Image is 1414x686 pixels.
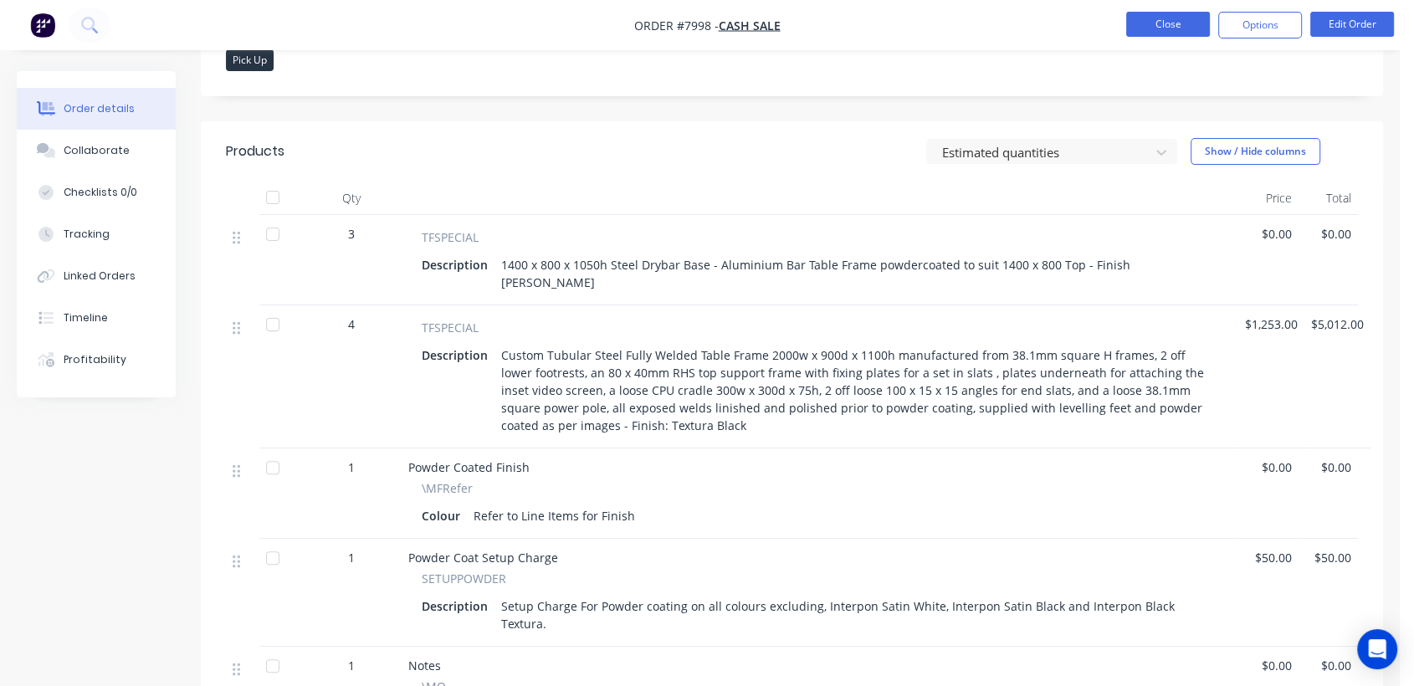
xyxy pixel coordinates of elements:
[64,310,108,325] div: Timeline
[422,504,467,528] div: Colour
[1245,549,1292,566] span: $50.00
[408,658,441,673] span: Notes
[64,227,110,242] div: Tracking
[494,343,1218,438] div: Custom Tubular Steel Fully Welded Table Frame 2000w x 900d x 1100h manufactured from 38.1mm squar...
[1191,138,1320,165] button: Show / Hide columns
[301,182,402,215] div: Qty
[17,88,176,130] button: Order details
[1357,629,1397,669] div: Open Intercom Messenger
[1245,657,1292,674] span: $0.00
[64,269,136,284] div: Linked Orders
[422,594,494,618] div: Description
[64,143,130,158] div: Collaborate
[17,255,176,297] button: Linked Orders
[422,319,479,336] span: TFSPECIAL
[422,570,506,587] span: SETUPPOWDER
[226,49,274,71] div: Pick Up
[17,297,176,339] button: Timeline
[422,253,494,277] div: Description
[1218,12,1302,38] button: Options
[348,225,355,243] span: 3
[17,339,176,381] button: Profitability
[494,594,1218,636] div: Setup Charge For Powder coating on all colours excluding, Interpon Satin White, Interpon Satin Bl...
[64,101,135,116] div: Order details
[422,479,473,497] span: \MFRefer
[30,13,55,38] img: Factory
[17,213,176,255] button: Tracking
[64,185,137,200] div: Checklists 0/0
[1245,225,1292,243] span: $0.00
[1299,182,1359,215] div: Total
[422,343,494,367] div: Description
[634,18,719,33] span: Order #7998 -
[1311,315,1364,333] span: $5,012.00
[408,550,558,566] span: Powder Coat Setup Charge
[1305,657,1352,674] span: $0.00
[467,504,642,528] div: Refer to Line Items for Finish
[1305,225,1352,243] span: $0.00
[17,171,176,213] button: Checklists 0/0
[348,315,355,333] span: 4
[408,459,530,475] span: Powder Coated Finish
[1126,12,1210,37] button: Close
[64,352,126,367] div: Profitability
[1305,549,1352,566] span: $50.00
[17,130,176,171] button: Collaborate
[1305,458,1352,476] span: $0.00
[719,18,781,33] a: Cash Sale
[1245,315,1298,333] span: $1,253.00
[348,458,355,476] span: 1
[494,253,1218,294] div: 1400 x 800 x 1050h Steel Drybar Base - Aluminium Bar Table Frame powdercoated to suit 1400 x 800 ...
[348,549,355,566] span: 1
[1310,12,1394,37] button: Edit Order
[226,141,284,161] div: Products
[422,228,479,246] span: TFSPECIAL
[1238,182,1299,215] div: Price
[1245,458,1292,476] span: $0.00
[348,657,355,674] span: 1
